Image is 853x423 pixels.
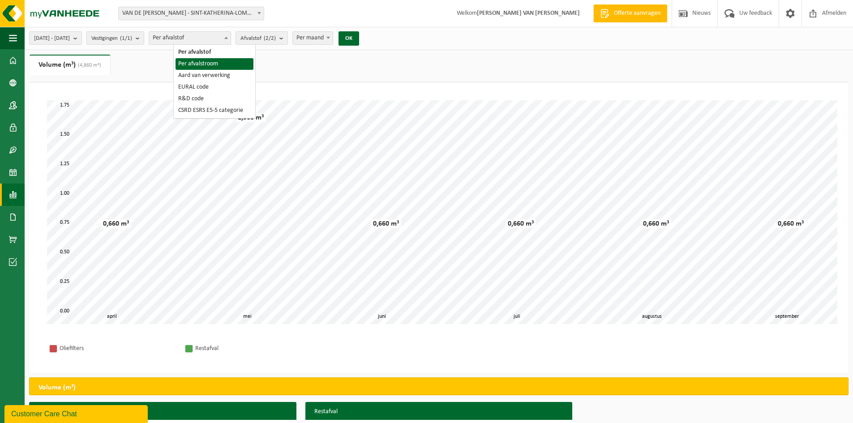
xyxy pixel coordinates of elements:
span: Offerte aanvragen [612,9,663,18]
span: Per afvalstof [149,31,231,45]
div: 0,660 m³ [371,219,401,228]
a: Offerte aanvragen [593,4,667,22]
strong: [PERSON_NAME] VAN [PERSON_NAME] [477,10,580,17]
li: Per afvalstroom [176,58,253,70]
h3: Restafval [305,402,573,422]
span: VAN DE PERRE PAUL - SINT-KATHERINA-LOMBEEK [118,7,264,20]
li: EURAL code [176,81,253,93]
span: Vestigingen [91,32,132,45]
button: Vestigingen(1/1) [86,31,144,45]
span: Per maand [293,32,333,44]
li: CSRD ESRS E5-5 categorie [176,105,253,116]
h2: Volume (m³) [30,378,85,397]
span: Afvalstof [240,32,276,45]
button: OK [339,31,359,46]
div: Oliefilters [60,343,176,354]
span: Per maand [292,31,333,45]
count: (1/1) [120,35,132,41]
li: Per afvalstof [176,47,253,58]
button: [DATE] - [DATE] [29,31,82,45]
div: 0,660 m³ [506,219,536,228]
div: Restafval [195,343,312,354]
h3: Oliefilters [29,402,296,422]
a: Volume (m³) [30,55,110,75]
button: Afvalstof(2/2) [236,31,288,45]
div: 0,660 m³ [776,219,806,228]
span: [DATE] - [DATE] [34,32,70,45]
div: 0,660 m³ [101,219,131,228]
div: 0,660 m³ [641,219,671,228]
span: (4,860 m³) [76,63,101,68]
iframe: chat widget [4,403,150,423]
li: Aard van verwerking [176,70,253,81]
li: R&D code [176,93,253,105]
span: VAN DE PERRE PAUL - SINT-KATHERINA-LOMBEEK [119,7,264,20]
span: Per afvalstof [149,32,231,44]
count: (2/2) [264,35,276,41]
